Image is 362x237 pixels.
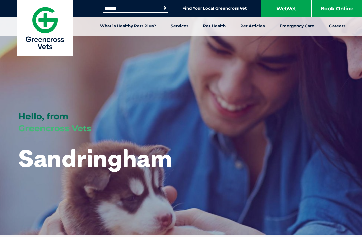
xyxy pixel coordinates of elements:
h1: Sandringham [18,145,172,171]
a: What is Healthy Pets Plus? [93,17,163,36]
a: Emergency Care [272,17,322,36]
a: Services [163,17,196,36]
a: Pet Articles [233,17,272,36]
a: Find Your Local Greencross Vet [182,6,247,11]
span: Greencross Vets [18,123,92,134]
span: Hello, from [18,111,68,122]
a: Pet Health [196,17,233,36]
a: Careers [322,17,353,36]
button: Search [162,5,168,11]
